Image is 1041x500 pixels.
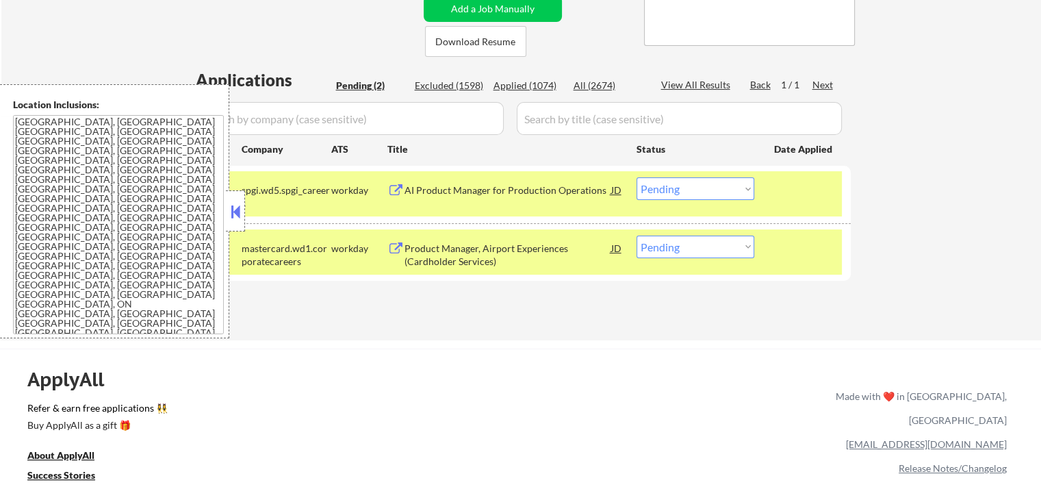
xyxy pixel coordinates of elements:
[13,98,224,112] div: Location Inclusions:
[846,438,1007,450] a: [EMAIL_ADDRESS][DOMAIN_NAME]
[493,79,562,92] div: Applied (1074)
[661,78,734,92] div: View All Results
[331,242,387,255] div: workday
[637,136,754,161] div: Status
[196,102,504,135] input: Search by company (case sensitive)
[331,142,387,156] div: ATS
[750,78,772,92] div: Back
[27,418,164,435] a: Buy ApplyAll as a gift 🎁
[242,142,331,156] div: Company
[574,79,642,92] div: All (2674)
[404,184,611,197] div: AI Product Manager for Production Operations
[404,242,611,268] div: Product Manager, Airport Experiences (Cardholder Services)
[415,79,483,92] div: Excluded (1598)
[899,462,1007,474] a: Release Notes/Changelog
[27,469,95,481] u: Success Stories
[517,102,842,135] input: Search by title (case sensitive)
[27,468,114,485] a: Success Stories
[387,142,624,156] div: Title
[610,236,624,260] div: JD
[27,421,164,430] div: Buy ApplyAll as a gift 🎁
[27,368,120,391] div: ApplyAll
[781,78,812,92] div: 1 / 1
[196,72,331,88] div: Applications
[830,384,1007,432] div: Made with ❤️ in [GEOGRAPHIC_DATA], [GEOGRAPHIC_DATA]
[331,184,387,197] div: workday
[242,242,331,268] div: mastercard.wd1.corporatecareers
[336,79,404,92] div: Pending (2)
[27,448,114,465] a: About ApplyAll
[774,142,834,156] div: Date Applied
[812,78,834,92] div: Next
[242,184,331,210] div: spgi.wd5.spgi_careers
[27,449,94,461] u: About ApplyAll
[610,177,624,202] div: JD
[27,403,550,418] a: Refer & earn free applications 👯‍♀️
[425,26,526,57] button: Download Resume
